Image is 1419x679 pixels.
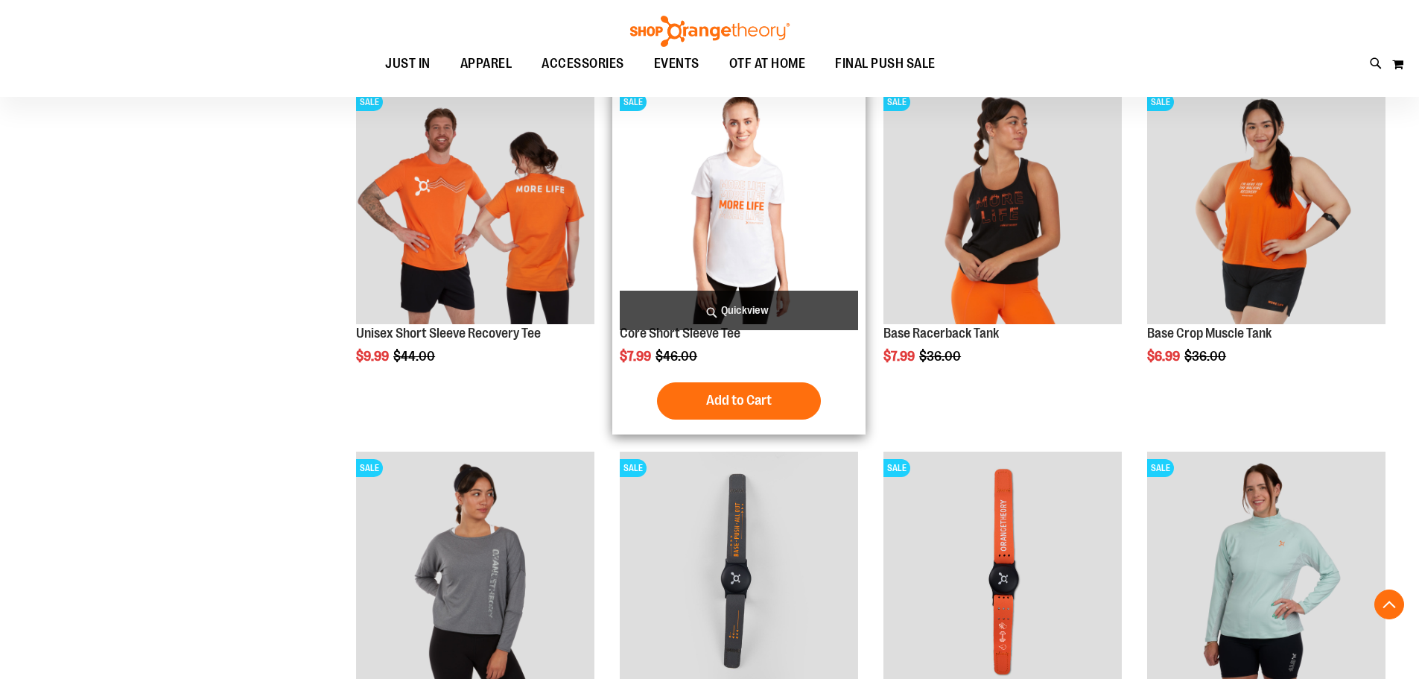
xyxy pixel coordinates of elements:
[356,86,594,326] a: Product image for Unisex Short Sleeve Recovery TeeSALE
[620,86,858,326] a: Product image for Core Short Sleeve TeeSALE
[820,47,950,80] a: FINAL PUSH SALE
[445,47,527,81] a: APPAREL
[657,382,821,420] button: Add to Cart
[628,16,792,47] img: Shop Orangetheory
[883,86,1122,324] img: Product image for Base Racerback Tank
[1374,590,1404,619] button: Back To Top
[612,78,866,435] div: product
[729,47,806,80] span: OTF AT HOME
[639,47,714,81] a: EVENTS
[654,47,699,80] span: EVENTS
[385,47,431,80] span: JUST IN
[1147,86,1385,324] img: Product image for Base Crop Muscle Tank
[883,326,999,341] a: Base Racerback Tank
[393,349,437,364] span: $44.00
[620,459,647,477] span: SALE
[655,349,699,364] span: $46.00
[542,47,624,80] span: ACCESSORIES
[356,326,541,341] a: Unisex Short Sleeve Recovery Tee
[620,86,858,324] img: Product image for Core Short Sleeve Tee
[1147,326,1272,341] a: Base Crop Muscle Tank
[883,349,917,364] span: $7.99
[356,86,594,324] img: Product image for Unisex Short Sleeve Recovery Tee
[620,291,858,330] a: Quickview
[527,47,639,81] a: ACCESSORIES
[620,326,740,341] a: Core Short Sleeve Tee
[883,93,910,111] span: SALE
[1184,349,1228,364] span: $36.00
[356,459,383,477] span: SALE
[356,349,391,364] span: $9.99
[883,459,910,477] span: SALE
[835,47,936,80] span: FINAL PUSH SALE
[919,349,963,364] span: $36.00
[1147,93,1174,111] span: SALE
[356,93,383,111] span: SALE
[706,392,772,408] span: Add to Cart
[370,47,445,81] a: JUST IN
[1147,459,1174,477] span: SALE
[876,78,1129,402] div: product
[349,78,602,402] div: product
[1147,86,1385,326] a: Product image for Base Crop Muscle TankSALE
[714,47,821,81] a: OTF AT HOME
[460,47,512,80] span: APPAREL
[620,93,647,111] span: SALE
[883,86,1122,326] a: Product image for Base Racerback TankSALE
[620,349,653,364] span: $7.99
[1147,349,1182,364] span: $6.99
[1140,78,1393,402] div: product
